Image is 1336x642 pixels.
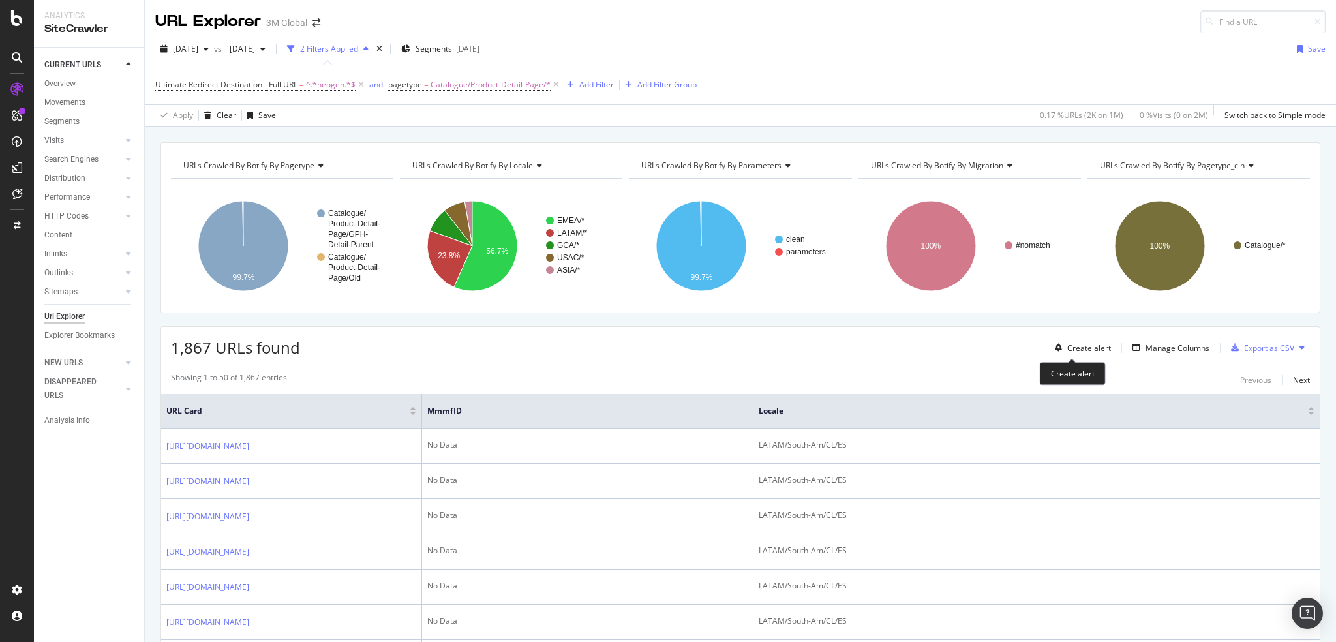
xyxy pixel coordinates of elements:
div: Switch back to Simple mode [1224,110,1326,121]
span: Catalogue/Product-Detail-Page/* [431,76,551,94]
text: #nomatch [1016,241,1050,250]
div: Overview [44,77,76,91]
button: and [369,78,383,91]
div: Showing 1 to 50 of 1,867 entries [171,372,287,388]
svg: A chart. [171,189,391,303]
div: 3M Global [266,16,307,29]
a: Visits [44,134,122,147]
svg: A chart. [400,189,620,303]
div: Sitemaps [44,285,78,299]
div: SiteCrawler [44,22,134,37]
div: Next [1293,374,1310,386]
div: No Data [427,474,748,486]
a: HTTP Codes [44,209,122,223]
div: Segments [44,115,80,129]
div: LATAM/South-Am/CL/ES [759,510,1314,521]
div: 0 % Visits ( 0 on 2M ) [1140,110,1208,121]
div: Distribution [44,172,85,185]
button: [DATE] [155,38,214,59]
div: No Data [427,615,748,627]
div: LATAM/South-Am/CL/ES [759,580,1314,592]
svg: A chart. [858,189,1079,303]
svg: A chart. [1087,189,1308,303]
button: Export as CSV [1226,337,1294,358]
text: Catalogue/ [328,252,367,262]
div: Manage Columns [1146,343,1209,354]
div: Outlinks [44,266,73,280]
div: Explorer Bookmarks [44,329,115,343]
a: Content [44,228,135,242]
div: Add Filter [579,79,614,90]
div: DISAPPEARED URLS [44,375,110,403]
div: arrow-right-arrow-left [312,18,320,27]
text: 23.8% [438,251,460,260]
div: Save [258,110,276,121]
a: Analysis Info [44,414,135,427]
text: EMEA/* [557,216,584,225]
span: ^.*neogen.*$ [306,76,356,94]
div: Inlinks [44,247,67,261]
h4: URLs Crawled By Botify By pagetype [181,155,382,176]
text: Page/Old [328,273,361,283]
div: NEW URLS [44,356,83,370]
div: Export as CSV [1244,343,1294,354]
a: CURRENT URLS [44,58,122,72]
h4: URLs Crawled By Botify By migration [868,155,1069,176]
div: Add Filter Group [637,79,697,90]
input: Find a URL [1200,10,1326,33]
div: Previous [1240,374,1271,386]
div: LATAM/South-Am/CL/ES [759,474,1314,486]
text: Page/GPH- [328,230,368,239]
div: No Data [427,510,748,521]
button: Next [1293,372,1310,388]
span: = [299,79,304,90]
a: Sitemaps [44,285,122,299]
div: Content [44,228,72,242]
div: No Data [427,580,748,592]
div: Performance [44,191,90,204]
span: URLs Crawled By Botify By pagetype_cln [1100,160,1245,171]
text: LATAM/* [557,228,588,237]
text: GCA/* [557,241,579,250]
button: Add Filter Group [620,77,697,93]
button: Save [1292,38,1326,59]
text: 100% [1149,241,1170,251]
a: [URL][DOMAIN_NAME] [166,475,249,488]
div: No Data [427,439,748,451]
button: [DATE] [224,38,271,59]
span: = [424,79,429,90]
a: [URL][DOMAIN_NAME] [166,616,249,629]
text: 99.7% [232,273,254,282]
button: Previous [1240,372,1271,388]
a: Search Engines [44,153,122,166]
a: [URL][DOMAIN_NAME] [166,510,249,523]
span: 1,867 URLs found [171,337,300,358]
text: Product-Detail- [328,263,380,272]
div: Analysis Info [44,414,90,427]
div: CURRENT URLS [44,58,101,72]
text: 99.7% [691,273,713,282]
span: URLs Crawled By Botify By locale [412,160,533,171]
div: Open Intercom Messenger [1292,598,1323,629]
div: LATAM/South-Am/CL/ES [759,439,1314,451]
span: Ultimate Redirect Destination - Full URL [155,79,297,90]
h4: URLs Crawled By Botify By locale [410,155,611,176]
h4: URLs Crawled By Botify By pagetype_cln [1097,155,1298,176]
text: Catalogue/* [1245,241,1286,250]
text: 56.7% [486,247,508,256]
div: Search Engines [44,153,99,166]
a: Segments [44,115,135,129]
div: Create alert [1067,343,1111,354]
button: Create alert [1050,337,1111,358]
a: [URL][DOMAIN_NAME] [166,545,249,558]
a: Explorer Bookmarks [44,329,135,343]
div: Visits [44,134,64,147]
text: Detail-Parent [328,240,374,249]
svg: A chart. [629,189,849,303]
button: Segments[DATE] [396,38,485,59]
span: locale [759,405,1288,417]
div: LATAM/South-Am/CL/ES [759,615,1314,627]
span: 2023 Dec. 3rd [224,43,255,54]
